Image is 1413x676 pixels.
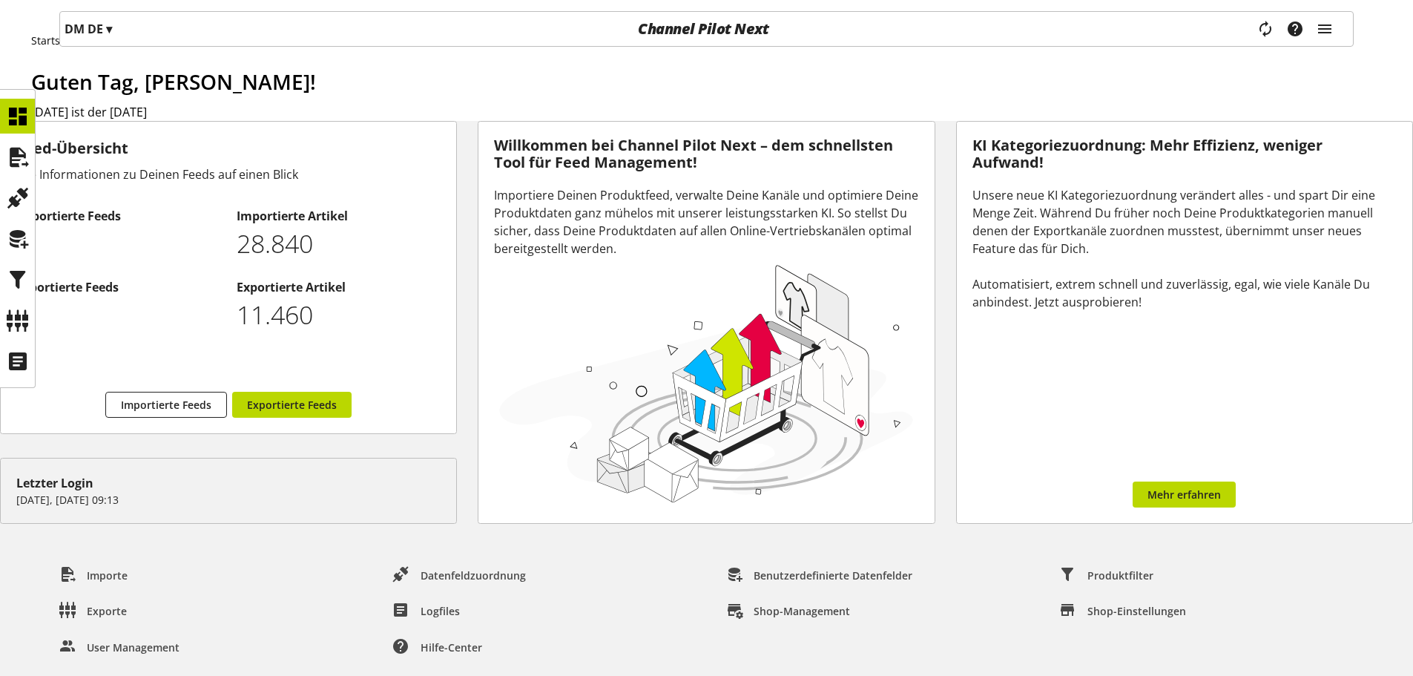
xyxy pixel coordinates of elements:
[232,392,352,418] a: Exportierte Feeds
[16,207,221,225] h2: Importierte Feeds
[1133,482,1236,508] a: Mehr erfahren
[421,603,460,619] span: Logfiles
[1048,563,1165,588] a: Produktfilter
[16,278,221,296] h2: Exportierte Feeds
[421,568,526,583] span: Datenfeldzuordnung
[47,635,191,660] a: User Management
[16,225,221,263] p: 3
[972,186,1397,311] div: Unsere neue KI Kategoriezuordnung verändert alles - und spart Dir eine Menge Zeit. Während Du frü...
[16,474,441,492] div: Letzter Login
[237,296,441,334] p: 11460
[714,600,862,624] a: Shop-Management
[494,186,918,257] div: Importiere Deinen Produktfeed, verwalte Deine Kanäle und optimiere Deine Produktdaten ganz mühelo...
[754,568,912,583] span: Benutzerdefinierte Datenfelder
[87,568,128,583] span: Importe
[59,11,1354,47] nav: main navigation
[105,392,227,418] a: Importierte Feeds
[16,296,221,334] p: 1
[1147,487,1221,502] span: Mehr erfahren
[714,563,924,588] a: Benutzerdefinierte Datenfelder
[494,257,918,508] img: 78e1b9dcff1e8392d83655fcfc870417.svg
[16,165,441,183] div: Alle Informationen zu Deinen Feeds auf einen Blick
[421,640,482,655] span: Hilfe-Center
[87,603,127,619] span: Exporte
[31,103,1382,121] h2: [DATE] ist der [DATE]
[1087,603,1186,619] span: Shop-Einstellungen
[121,397,211,413] span: Importierte Feeds
[237,225,441,263] p: 28840
[16,137,441,160] h3: Feed-Übersicht
[237,278,441,296] h2: Exportierte Artikel
[381,563,538,588] a: Datenfeldzuordnung
[247,397,337,413] span: Exportierte Feeds
[87,640,179,655] span: User Management
[754,603,850,619] span: Shop-Management
[16,492,441,508] p: [DATE], [DATE] 09:13
[1048,600,1198,624] a: Shop-Einstellungen
[237,207,441,225] h2: Importierte Artikel
[106,21,112,37] span: ▾
[1087,568,1153,583] span: Produktfilter
[47,600,139,624] a: Exporte
[47,563,139,588] a: Importe
[494,137,918,171] h3: Willkommen bei Channel Pilot Next – dem schnellsten Tool für Feed Management!
[381,600,472,624] a: Logfiles
[381,635,494,660] a: Hilfe-Center
[972,137,1397,171] h3: KI Kategoriezuordnung: Mehr Effizienz, weniger Aufwand!
[31,68,316,96] span: Guten Tag, [PERSON_NAME]!
[65,20,112,38] p: DM DE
